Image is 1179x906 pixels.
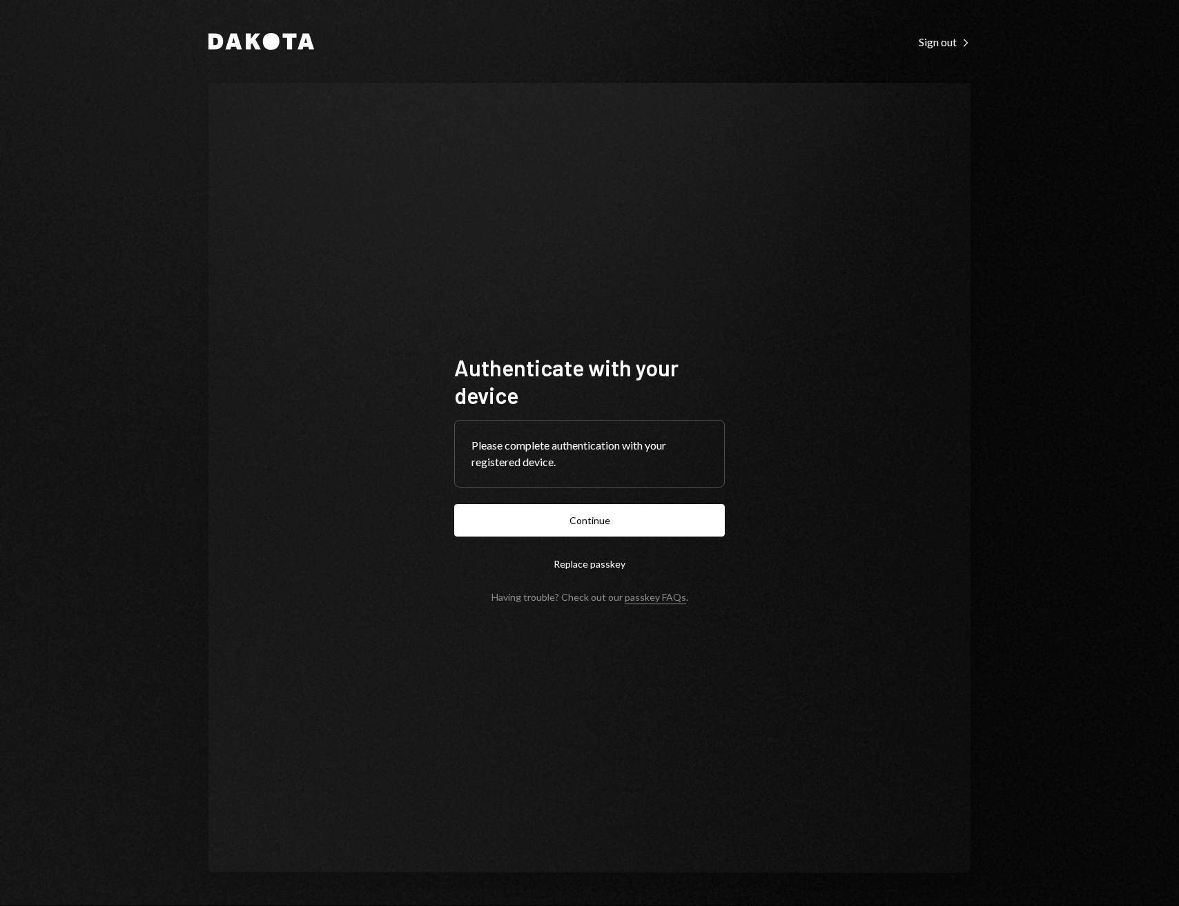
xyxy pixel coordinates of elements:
[919,35,971,49] div: Sign out
[491,591,688,603] div: Having trouble? Check out our .
[471,437,708,470] div: Please complete authentication with your registered device.
[625,591,686,604] a: passkey FAQs
[454,548,725,580] button: Replace passkey
[454,354,725,409] h1: Authenticate with your device
[919,34,971,49] a: Sign out
[454,504,725,537] button: Continue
